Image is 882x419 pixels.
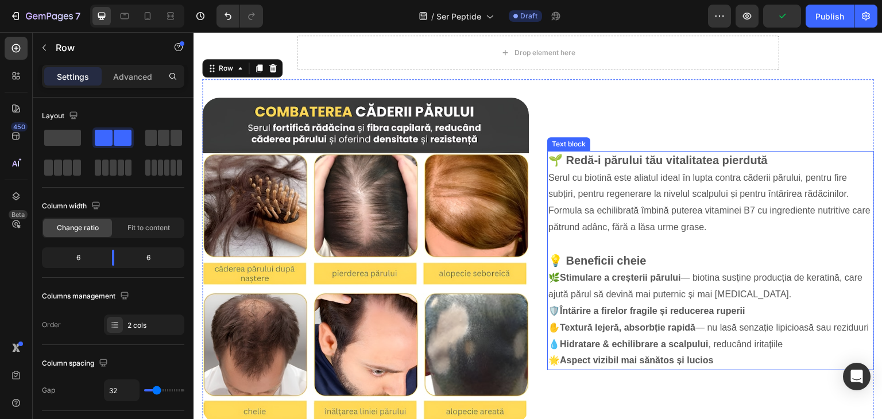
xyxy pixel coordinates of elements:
span: Ser Peptide [436,10,481,22]
span: / [431,10,434,22]
div: Row [23,31,42,41]
div: Open Intercom Messenger [843,363,871,390]
iframe: Design area [194,32,882,419]
p: 7 [75,9,80,23]
p: Settings [57,71,89,83]
div: Gap [42,385,55,395]
p: 🌟 [355,320,679,337]
div: Text block [356,107,394,117]
p: 🌿 — biotina susține producția de keratină, care ajută părul să devină mai puternic și mai [MEDICA... [355,238,679,271]
div: 6 [123,250,182,266]
div: Layout [42,108,80,124]
button: Publish [806,5,854,28]
button: 7 [5,5,86,28]
div: 6 [44,250,103,266]
p: 🛡️ [355,271,679,288]
div: Publish [815,10,844,22]
div: Undo/Redo [216,5,263,28]
div: Beta [9,210,28,219]
div: Columns management [42,289,131,304]
p: ✋ — nu lasă senzație lipicioasă sau reziduuri [355,288,679,304]
p: 💧 , reducând iritațiile [355,304,679,321]
strong: Textură lejeră, absorbție rapidă [366,290,502,300]
strong: Stimulare a creșterii părului [366,240,488,250]
div: 450 [11,122,28,131]
p: Advanced [113,71,152,83]
input: Auto [105,380,139,401]
span: Draft [520,11,537,21]
p: Row [56,41,153,55]
div: 2 cols [127,320,181,331]
strong: Hidratare & echilibrare a scalpului [366,307,515,317]
div: Column width [42,199,103,214]
div: Column spacing [42,356,110,371]
img: res_466a772e290734c12268e9d509afe784.png [9,65,335,392]
span: Change ratio [57,223,99,233]
p: Serul cu biotină este aliatul ideal în lupta contra căderii părului, pentru fire subțiri, pentru ... [355,120,679,204]
span: Fit to content [127,223,170,233]
strong: Întărire a firelor fragile și reducerea ruperii [366,274,552,284]
div: Order [42,320,61,330]
strong: 💡 Beneficii cheie [355,222,453,235]
strong: Aspect vizibil mai sănătos și lucios [366,323,520,333]
strong: 🌱 Redă-i părului tău vitalitatea pierdută [355,122,574,134]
